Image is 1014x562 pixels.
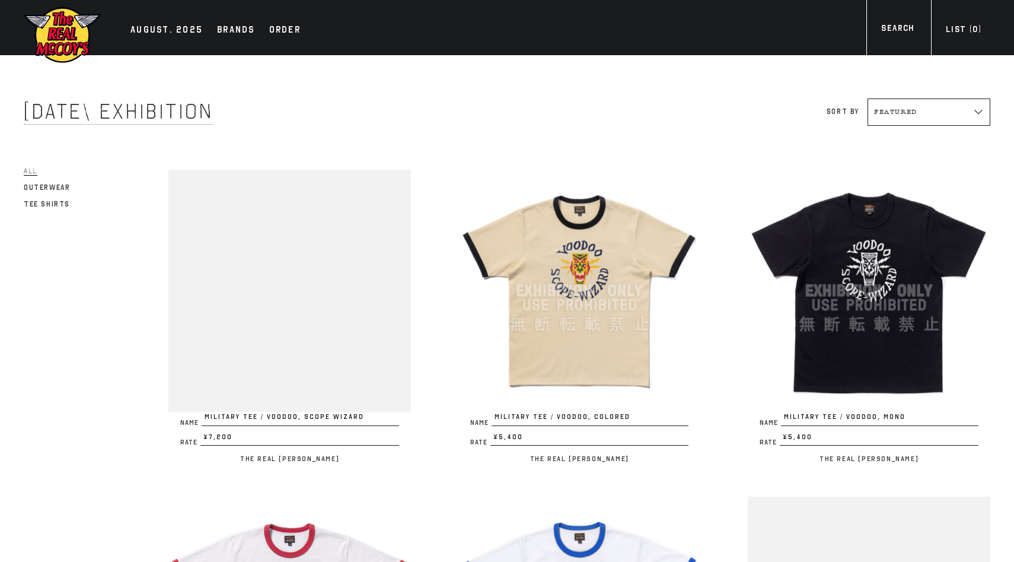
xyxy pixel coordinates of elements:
[490,432,689,446] span: ¥5,400
[180,420,202,426] span: Name
[269,23,301,39] div: Order
[24,6,101,64] img: mccoys-exhibition
[202,412,399,426] span: MILITARY TEE / VOODOO, SCOPE WIZARD
[200,432,399,446] span: ¥7,200
[263,23,307,39] a: Order
[130,23,203,39] div: AUGUST. 2025
[24,164,37,178] a: All
[781,412,978,426] span: MILITARY TEE / VOODOO, MONO
[748,452,990,466] p: The Real [PERSON_NAME]
[24,180,70,195] a: Outerwear
[458,452,701,466] p: The Real [PERSON_NAME]
[780,432,978,446] span: ¥5,400
[168,170,411,466] a: MILITARY TEE / VOODOO, SCOPE WIZARD NameMILITARY TEE / VOODOO, SCOPE WIZARD Rate¥7,200 The Real [...
[24,200,70,208] span: Tee Shirts
[458,170,701,466] a: MILITARY TEE / VOODOO, COLORED NameMILITARY TEE / VOODOO, COLORED Rate¥5,400 The Real [PERSON_NAME]
[24,99,213,125] span: [DATE] Exhibition
[125,23,209,39] a: AUGUST. 2025
[866,22,929,38] a: Search
[748,170,990,412] img: MILITARY TEE / VOODOO, MONO
[492,412,689,426] span: MILITARY TEE / VOODOO, COLORED
[470,439,490,446] span: Rate
[972,24,978,34] span: 0
[470,420,492,426] span: Name
[931,23,996,39] a: List (0)
[24,197,70,211] a: Tee Shirts
[760,420,781,426] span: Name
[827,107,859,116] label: Sort by
[946,23,981,39] div: List ( )
[748,170,990,466] a: MILITARY TEE / VOODOO, MONO NameMILITARY TEE / VOODOO, MONO Rate¥5,400 The Real [PERSON_NAME]
[881,22,914,38] div: Search
[217,23,255,39] div: Brands
[24,167,37,176] span: All
[24,183,70,192] span: Outerwear
[180,439,200,446] span: Rate
[458,170,701,412] img: MILITARY TEE / VOODOO, COLORED
[760,439,780,446] span: Rate
[168,452,411,466] p: The Real [PERSON_NAME]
